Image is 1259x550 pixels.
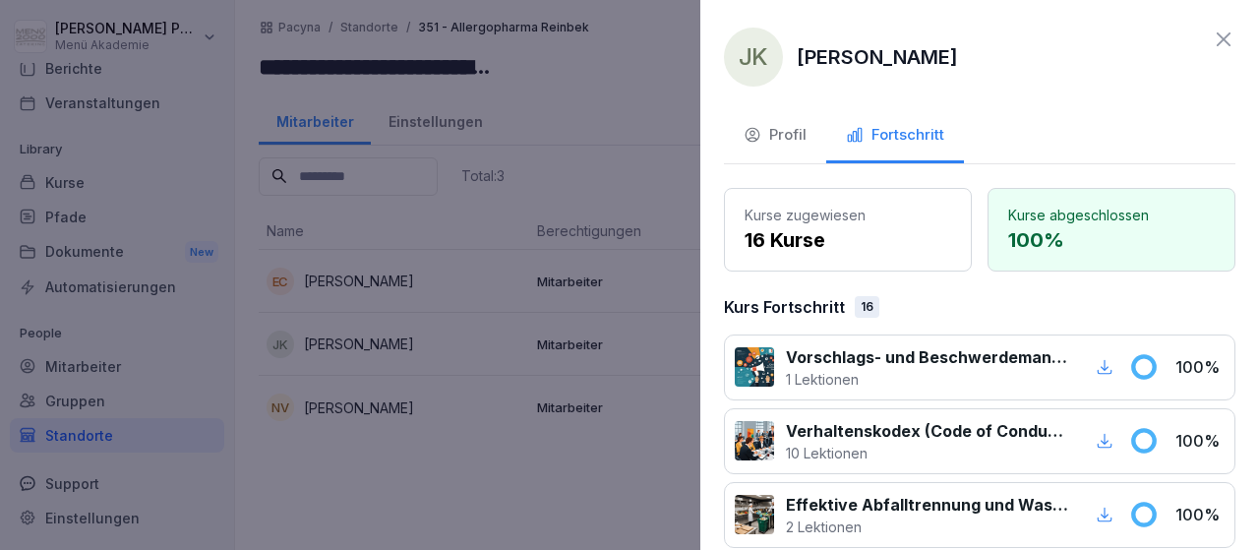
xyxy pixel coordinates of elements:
[786,369,1068,390] p: 1 Lektionen
[745,225,951,255] p: 16 Kurse
[786,419,1068,443] p: Verhaltenskodex (Code of Conduct) Menü 2000
[1175,503,1225,526] p: 100 %
[797,42,958,72] p: [PERSON_NAME]
[826,110,964,163] button: Fortschritt
[1175,429,1225,453] p: 100 %
[724,295,845,319] p: Kurs Fortschritt
[846,124,944,147] div: Fortschritt
[1008,205,1215,225] p: Kurse abgeschlossen
[786,443,1068,463] p: 10 Lektionen
[786,517,1068,537] p: 2 Lektionen
[745,205,951,225] p: Kurse zugewiesen
[724,110,826,163] button: Profil
[786,493,1068,517] p: Effektive Abfalltrennung und Wastemanagement im Catering
[1008,225,1215,255] p: 100 %
[855,296,879,318] div: 16
[1175,355,1225,379] p: 100 %
[724,28,783,87] div: JK
[786,345,1068,369] p: Vorschlags- und Beschwerdemanagement bei Menü 2000
[744,124,807,147] div: Profil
